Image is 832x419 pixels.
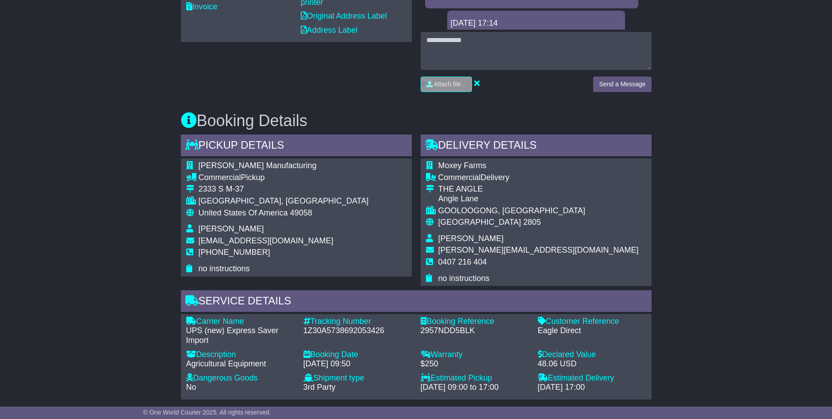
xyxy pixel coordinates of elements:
[438,173,639,183] div: Delivery
[593,77,651,92] button: Send a Message
[181,135,412,158] div: Pickup Details
[186,317,295,327] div: Carrier Name
[186,326,295,345] div: UPS (new) Express Saver Import
[421,135,652,158] div: Delivery Details
[199,236,334,245] span: [EMAIL_ADDRESS][DOMAIN_NAME]
[421,359,529,369] div: $250
[303,383,336,392] span: 3rd Party
[421,373,529,383] div: Estimated Pickup
[181,112,652,130] h3: Booking Details
[199,173,369,183] div: Pickup
[199,161,317,170] span: [PERSON_NAME] Manufacturing
[538,373,646,383] div: Estimated Delivery
[301,26,358,35] a: Address Label
[303,326,412,336] div: 1Z30A5738692053426
[186,350,295,360] div: Description
[199,224,264,233] span: [PERSON_NAME]
[290,208,312,217] span: 49058
[303,373,412,383] div: Shipment type
[421,383,529,392] div: [DATE] 09:00 to 17:00
[538,383,646,392] div: [DATE] 17:00
[538,359,646,369] div: 48.06 USD
[438,234,504,243] span: [PERSON_NAME]
[186,2,218,11] a: Invoice
[438,246,639,254] span: [PERSON_NAME][EMAIL_ADDRESS][DOMAIN_NAME]
[199,185,369,194] div: 2333 S M-37
[199,196,369,206] div: [GEOGRAPHIC_DATA], [GEOGRAPHIC_DATA]
[538,350,646,360] div: Declared Value
[143,409,271,416] span: © One World Courier 2025. All rights reserved.
[199,264,250,273] span: no instructions
[303,350,412,360] div: Booking Date
[438,258,487,266] span: 0407 216 404
[538,326,646,336] div: Eagle Direct
[421,350,529,360] div: Warranty
[438,274,490,283] span: no instructions
[538,317,646,327] div: Customer Reference
[186,359,295,369] div: Agricultural Equipment
[523,218,541,227] span: 2805
[451,19,621,28] div: [DATE] 17:14
[199,248,270,257] span: [PHONE_NUMBER]
[199,173,241,182] span: Commercial
[438,206,639,216] div: GOOLOOGONG, [GEOGRAPHIC_DATA]
[438,218,521,227] span: [GEOGRAPHIC_DATA]
[181,290,652,314] div: Service Details
[438,161,487,170] span: Moxey Farms
[303,317,412,327] div: Tracking Number
[186,373,295,383] div: Dangerous Goods
[438,185,639,194] div: THE ANGLE
[186,383,196,392] span: No
[303,359,412,369] div: [DATE] 09:50
[438,173,481,182] span: Commercial
[301,12,387,20] a: Original Address Label
[421,317,529,327] div: Booking Reference
[421,326,529,336] div: 2957NDD5BLK
[438,194,639,204] div: Angle Lane
[199,208,288,217] span: United States Of America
